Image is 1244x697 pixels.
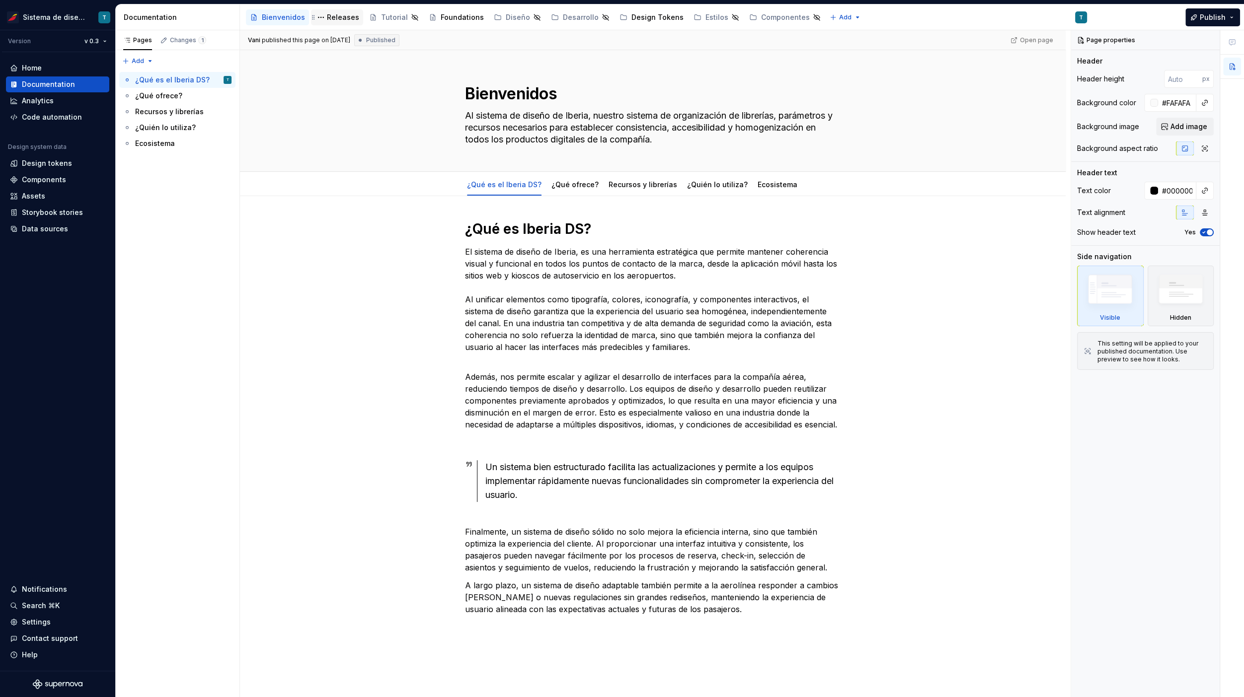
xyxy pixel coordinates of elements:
[1158,182,1196,200] input: Auto
[6,93,109,109] a: Analytics
[119,54,156,68] button: Add
[22,112,82,122] div: Code automation
[683,174,752,195] div: ¿Quién lo utiliza?
[8,143,67,151] div: Design system data
[119,136,235,151] a: Ecosistema
[690,9,743,25] a: Estilos
[1158,94,1196,112] input: Auto
[1100,314,1120,322] div: Visible
[6,598,109,614] button: Search ⌘K
[465,514,841,573] p: Finalmente, un sistema de diseño sólido no solo mejora la eficiencia interna, sino que también op...
[6,188,109,204] a: Assets
[327,12,359,22] div: Releases
[311,9,363,25] a: Releases
[262,36,350,44] div: published this page on [DATE]
[1079,13,1083,21] div: T
[381,12,408,22] div: Tutorial
[22,224,68,234] div: Data sources
[1077,56,1102,66] div: Header
[119,88,235,104] a: ¿Qué ofrece?
[1148,266,1214,326] div: Hidden
[22,191,45,201] div: Assets
[687,180,748,189] a: ¿Quién lo utiliza?
[506,12,530,22] div: Diseño
[463,82,839,106] textarea: Bienvenidos
[6,172,109,188] a: Components
[7,11,19,23] img: 55604660-494d-44a9-beb2-692398e9940a.png
[551,180,599,189] a: ¿Qué ofrece?
[1077,143,1158,153] div: Background aspect ratio
[84,37,99,45] span: v 0.3
[135,107,204,117] div: Recursos y librerías
[6,109,109,125] a: Code automation
[135,75,210,85] div: ¿Qué es el Iberia DS?
[1077,168,1117,178] div: Header text
[262,12,305,22] div: Bienvenidos
[827,10,864,24] button: Add
[563,12,599,22] div: Desarrollo
[124,12,235,22] div: Documentation
[6,205,109,220] a: Storybook stories
[6,60,109,76] a: Home
[761,12,810,22] div: Componentes
[463,174,545,195] div: ¿Qué es el Iberia DS?
[1077,186,1111,196] div: Text color
[33,679,82,689] svg: Supernova Logo
[135,139,175,148] div: Ecosistema
[102,13,106,21] div: T
[609,180,677,189] a: Recursos y librerías
[463,108,839,147] textarea: Al sistema de diseño de Iberia, nuestro sistema de organización de librerías, parámetros y recurs...
[467,180,542,189] a: ¿Qué es el Iberia DS?
[22,208,83,217] div: Storybook stories
[705,12,728,22] div: Estilos
[547,174,603,195] div: ¿Qué ofrece?
[132,57,144,65] span: Add
[605,174,681,195] div: Recursos y librerías
[754,174,801,195] div: Ecosistema
[246,9,309,25] a: Bienvenidos
[1184,228,1196,236] label: Yes
[1077,227,1136,237] div: Show header text
[1170,314,1191,322] div: Hidden
[22,617,51,627] div: Settings
[6,581,109,597] button: Notifications
[1202,75,1210,83] p: px
[547,9,614,25] a: Desarrollo
[227,75,229,85] div: T
[80,34,111,48] button: v 0.3
[6,630,109,646] button: Contact support
[1156,118,1214,136] button: Add image
[1170,122,1207,132] span: Add image
[631,12,684,22] div: Design Tokens
[1097,340,1207,363] div: This setting will be applied to your published documentation. Use preview to see how it looks.
[22,96,54,106] div: Analytics
[441,12,484,22] div: Foundations
[465,359,841,430] p: Además, nos permite escalar y agilizar el desarrollo de interfaces para la compañía aérea, reduci...
[22,79,75,89] div: Documentation
[1077,98,1136,108] div: Background color
[246,7,825,27] div: Page tree
[1164,70,1202,88] input: Auto
[22,650,38,660] div: Help
[22,158,72,168] div: Design tokens
[6,647,109,663] button: Help
[22,175,66,185] div: Components
[2,6,113,28] button: Sistema de diseño IberiaT
[465,246,841,353] p: El sistema de diseño de Iberia, es una herramienta estratégica que permite mantener coherencia vi...
[465,220,841,238] h1: ¿Qué es Iberia DS?
[485,460,841,502] div: Un sistema bien estructurado facilita las actualizaciones y permite a los equipos implementar ráp...
[6,221,109,237] a: Data sources
[1077,266,1144,326] div: Visible
[490,9,545,25] a: Diseño
[135,123,196,133] div: ¿Quién lo utiliza?
[22,584,67,594] div: Notifications
[1077,208,1125,217] div: Text alignment
[135,91,182,101] div: ¿Qué ofrece?
[22,601,60,611] div: Search ⌘K
[365,9,423,25] a: Tutorial
[1200,12,1226,22] span: Publish
[170,36,206,44] div: Changes
[425,9,488,25] a: Foundations
[22,63,42,73] div: Home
